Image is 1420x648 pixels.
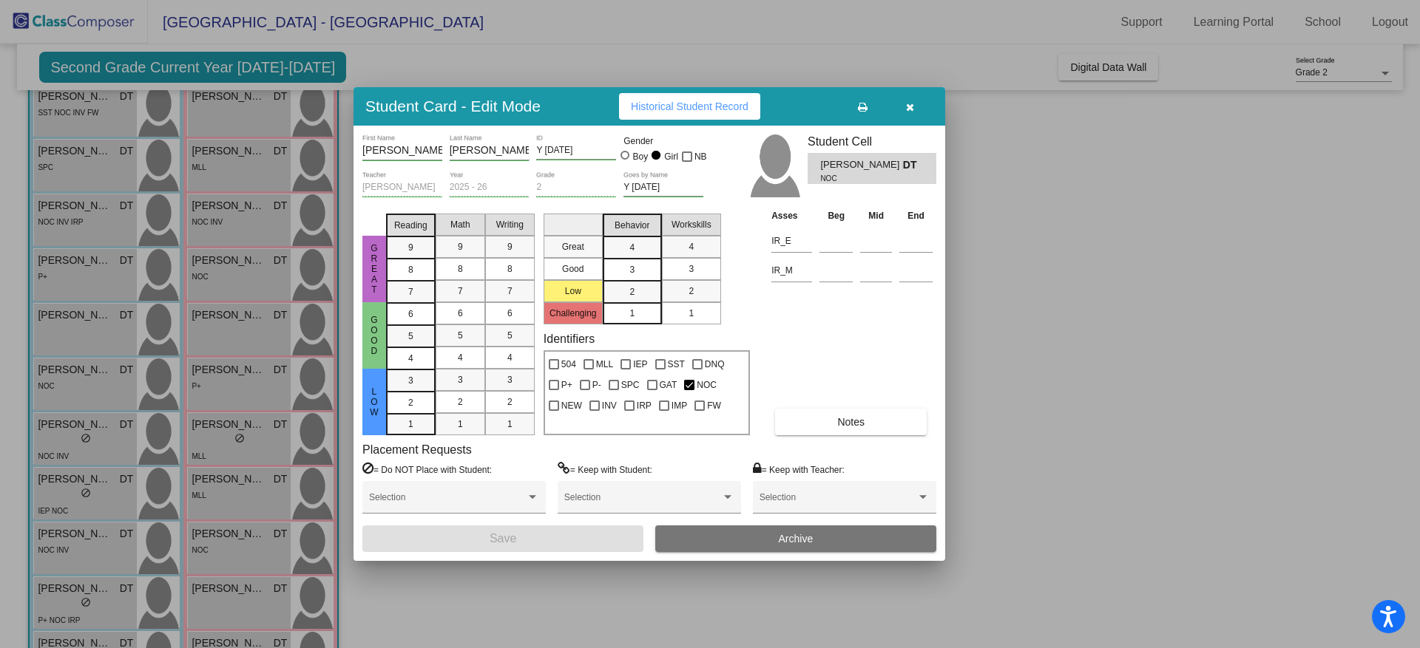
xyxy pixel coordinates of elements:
span: 8 [507,262,513,276]
th: Beg [816,208,856,224]
span: 2 [408,396,413,409]
span: IEP [633,355,647,373]
span: 4 [629,241,635,254]
span: 1 [629,307,635,320]
input: grade [536,183,616,193]
span: 1 [689,307,694,320]
input: Enter ID [536,146,616,156]
span: 7 [507,284,513,298]
span: 5 [458,329,463,342]
span: NOC [697,376,717,394]
span: NB [694,148,707,166]
button: Notes [775,409,927,435]
mat-label: Gender [623,134,703,148]
span: 2 [629,285,635,299]
span: 5 [408,330,413,343]
span: 4 [458,351,463,364]
label: = Keep with Teacher: [753,462,845,477]
span: 4 [408,352,413,365]
span: P+ [561,376,572,394]
span: Save [490,532,516,545]
button: Save [362,525,643,552]
span: Writing [496,218,524,231]
span: 8 [408,263,413,276]
span: 8 [458,262,463,276]
label: = Keep with Student: [558,462,652,477]
button: Archive [655,525,936,552]
h3: Student Card - Edit Mode [365,97,541,115]
span: IMP [672,397,687,415]
span: 3 [629,263,635,276]
span: 7 [458,284,463,298]
label: = Do NOT Place with Student: [362,462,492,477]
span: MLL [596,355,613,373]
span: 1 [408,417,413,431]
label: Identifiers [544,332,595,346]
span: 3 [458,373,463,386]
span: 4 [507,351,513,364]
span: DT [903,157,924,173]
label: Placement Requests [362,443,472,457]
span: Workskills [672,218,711,231]
input: assessment [771,259,812,282]
span: Math [450,218,470,231]
span: IRP [637,397,652,415]
span: 2 [507,395,513,409]
span: 6 [458,307,463,320]
span: FW [707,397,721,415]
input: year [450,183,530,193]
h3: Student Cell [808,134,936,149]
span: 4 [689,240,694,253]
span: 9 [458,240,463,253]
span: 3 [408,374,413,387]
span: SPC [621,376,640,394]
th: Asses [768,208,816,224]
span: 6 [507,307,513,320]
th: End [896,208,936,224]
span: 5 [507,329,513,342]
span: GAT [660,376,677,394]
span: 3 [689,262,694,276]
span: Reading [394,219,427,232]
span: 2 [458,395,463,409]
span: NEW [561,397,582,415]
button: Historical Student Record [619,93,760,120]
span: 9 [507,240,513,253]
input: assessment [771,230,812,252]
span: [PERSON_NAME] [PERSON_NAME] [820,157,902,173]
span: 9 [408,241,413,254]
span: 2 [689,284,694,298]
span: 3 [507,373,513,386]
input: goes by name [623,183,703,193]
span: 6 [408,307,413,321]
span: Behavior [615,219,649,232]
span: Archive [779,533,814,545]
span: 1 [507,417,513,431]
div: Boy [632,150,649,163]
span: Great [368,243,381,295]
span: P- [592,376,601,394]
span: NOC [820,173,892,184]
span: Good [368,315,381,356]
span: INV [602,397,617,415]
span: Low [368,386,381,417]
span: 1 [458,417,463,431]
span: Notes [837,416,865,428]
span: 7 [408,285,413,299]
th: Mid [856,208,896,224]
span: 504 [561,355,576,373]
span: DNQ [705,355,725,373]
div: Girl [663,150,678,163]
input: teacher [362,183,442,193]
span: SST [668,355,685,373]
span: Historical Student Record [631,100,748,112]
